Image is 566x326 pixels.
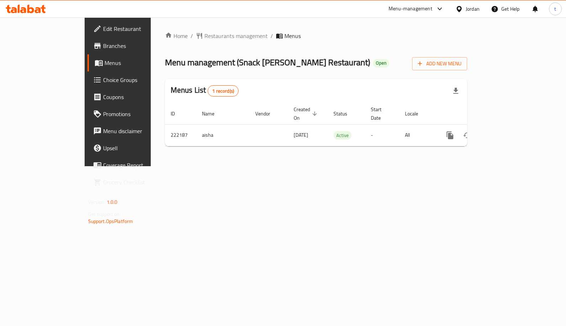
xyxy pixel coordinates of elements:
[405,109,427,118] span: Locale
[389,5,432,13] div: Menu-management
[87,157,179,174] a: Coverage Report
[105,59,173,67] span: Menus
[284,32,301,40] span: Menus
[373,60,389,66] span: Open
[255,109,279,118] span: Vendor
[191,32,193,40] li: /
[196,32,268,40] a: Restaurants management
[103,161,173,169] span: Coverage Report
[88,210,121,219] span: Get support on:
[294,130,308,140] span: [DATE]
[208,88,238,94] span: 1 record(s)
[208,85,239,97] div: Total records count
[436,103,516,125] th: Actions
[202,109,224,118] span: Name
[87,105,179,123] a: Promotions
[165,103,516,146] table: enhanced table
[447,82,464,99] div: Export file
[554,5,556,13] span: t
[442,127,459,144] button: more
[103,93,173,101] span: Coupons
[399,124,436,146] td: All
[103,25,173,33] span: Edit Restaurant
[87,54,179,71] a: Menus
[333,131,352,140] span: Active
[333,109,357,118] span: Status
[333,131,352,140] div: Active
[87,174,179,191] a: Grocery Checklist
[365,124,399,146] td: -
[87,140,179,157] a: Upsell
[165,54,370,70] span: Menu management ( Snack [PERSON_NAME] Restaurant )
[87,71,179,88] a: Choice Groups
[103,42,173,50] span: Branches
[171,109,184,118] span: ID
[271,32,273,40] li: /
[103,76,173,84] span: Choice Groups
[373,59,389,67] div: Open
[107,197,118,207] span: 1.0.0
[87,20,179,37] a: Edit Restaurant
[103,127,173,135] span: Menu disclaimer
[171,85,239,97] h2: Menus List
[103,110,173,118] span: Promotions
[165,32,468,40] nav: breadcrumb
[88,197,106,207] span: Version:
[412,57,467,70] button: Add New Menu
[87,37,179,54] a: Branches
[87,123,179,140] a: Menu disclaimer
[294,105,319,122] span: Created On
[371,105,391,122] span: Start Date
[103,178,173,186] span: Grocery Checklist
[103,144,173,152] span: Upsell
[204,32,268,40] span: Restaurants management
[466,5,480,13] div: Jordan
[418,59,461,68] span: Add New Menu
[87,88,179,105] a: Coupons
[459,127,476,144] button: Change Status
[196,124,250,146] td: aisha
[88,217,133,226] a: Support.OpsPlatform
[165,124,196,146] td: 222187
